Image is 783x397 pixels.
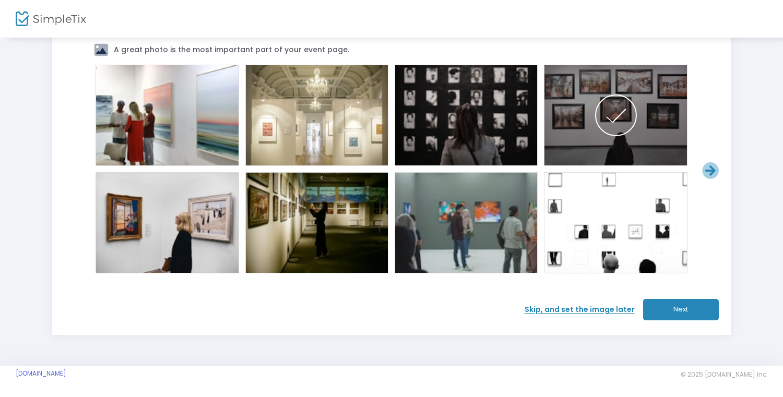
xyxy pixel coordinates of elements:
button: Next [643,299,719,320]
span: © 2025 [DOMAIN_NAME] Inc. [681,370,767,379]
img: event-image.png [94,43,109,56]
span: Skip, and set the image later [525,304,643,315]
div: A great photo is the most important part of your event page. [111,44,350,55]
a: [DOMAIN_NAME] [16,369,66,378]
